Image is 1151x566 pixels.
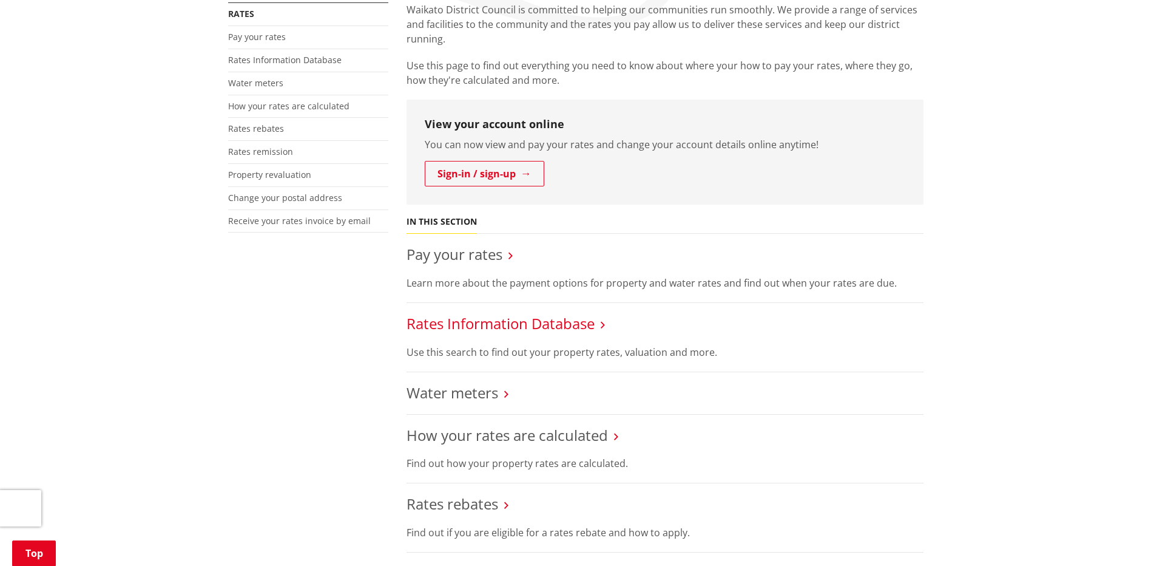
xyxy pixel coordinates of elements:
a: Rates [228,8,254,19]
p: Waikato District Council is committed to helping our communities run smoothly. We provide a range... [407,2,923,46]
a: Top [12,540,56,566]
a: Sign-in / sign-up [425,161,544,186]
a: Water meters [407,383,498,403]
iframe: Messenger Launcher [1095,515,1139,559]
p: Use this search to find out your property rates, valuation and more. [407,345,923,360]
a: Property revaluation [228,169,311,180]
p: Find out how your property rates are calculated. [407,456,923,471]
a: Rates rebates [407,494,498,514]
a: Rates Information Database [228,54,342,66]
a: Pay your rates [407,244,502,264]
p: Learn more about the payment options for property and water rates and find out when your rates ar... [407,276,923,290]
a: Change your postal address [228,192,342,203]
p: Use this page to find out everything you need to know about where your how to pay your rates, whe... [407,58,923,87]
a: Water meters [228,77,283,89]
a: Pay your rates [228,31,286,43]
p: Find out if you are eligible for a rates rebate and how to apply. [407,525,923,540]
p: You can now view and pay your rates and change your account details online anytime! [425,137,905,152]
a: Rates rebates [228,123,284,134]
a: Rates remission [228,146,293,157]
h3: View your account online [425,118,905,131]
a: How your rates are calculated [407,425,608,445]
a: Receive your rates invoice by email [228,215,371,227]
h5: In this section [407,217,477,227]
a: Rates Information Database [407,313,595,333]
a: How your rates are calculated [228,100,349,112]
